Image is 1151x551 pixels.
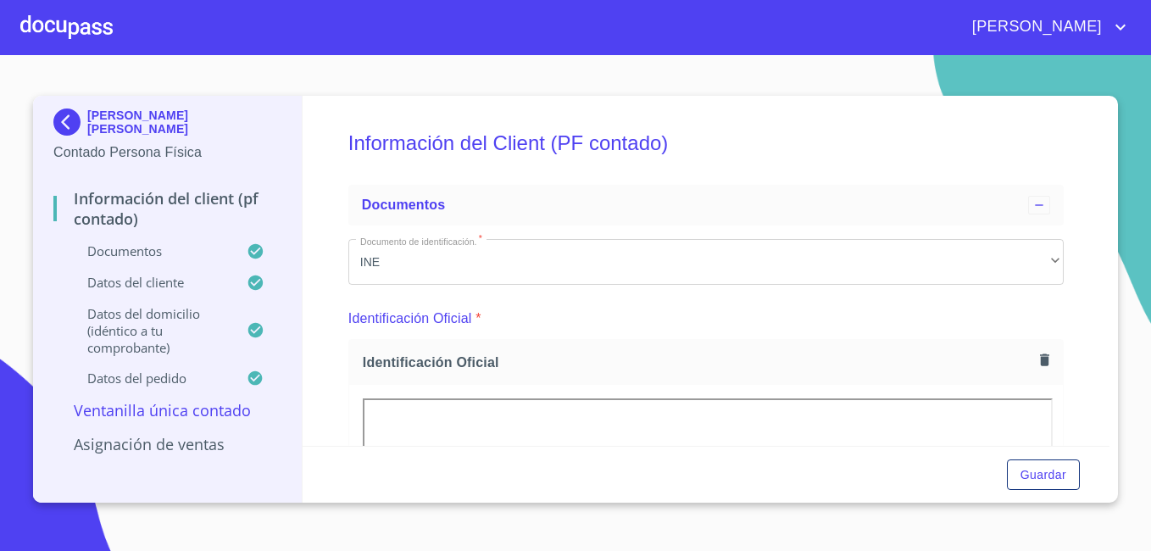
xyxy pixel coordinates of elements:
[362,198,445,212] span: Documentos
[53,274,247,291] p: Datos del cliente
[1007,459,1080,491] button: Guardar
[1020,465,1066,486] span: Guardar
[53,142,281,163] p: Contado Persona Física
[53,188,281,229] p: Información del Client (PF contado)
[53,109,281,142] div: [PERSON_NAME] [PERSON_NAME]
[53,434,281,454] p: Asignación de Ventas
[87,109,281,136] p: [PERSON_NAME] [PERSON_NAME]
[959,14,1110,41] span: [PERSON_NAME]
[348,239,1064,285] div: INE
[348,185,1064,225] div: Documentos
[363,353,1033,371] span: Identificación Oficial
[53,109,87,136] img: Docupass spot blue
[348,109,1064,178] h5: Información del Client (PF contado)
[53,242,247,259] p: Documentos
[53,305,247,356] p: Datos del domicilio (idéntico a tu comprobante)
[53,370,247,387] p: Datos del pedido
[348,309,472,329] p: Identificación Oficial
[53,400,281,420] p: Ventanilla única contado
[959,14,1131,41] button: account of current user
